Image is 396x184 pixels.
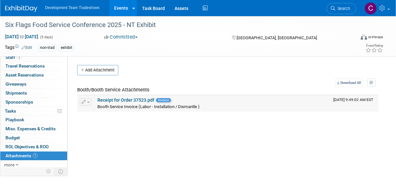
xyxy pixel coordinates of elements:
[328,33,383,43] div: Event Format
[77,87,149,93] span: Booth/Booth Service Attachments
[22,45,32,50] a: Edit
[40,35,53,39] span: (5 days)
[4,162,14,167] span: more
[97,97,154,103] a: Receipt for Order 37523.pdf
[38,44,57,51] div: non-trad
[0,53,67,62] a: Staff1
[77,65,118,75] button: Add Attachment
[335,6,350,11] span: Search
[5,126,56,131] span: Misc. Expenses & Credits
[5,99,33,105] span: Sponsorships
[156,98,171,102] span: Invoice
[5,90,27,96] span: Shipments
[0,107,67,115] a: Tasks
[0,143,67,151] a: ROI, Objectives & ROO
[17,55,22,60] span: 1
[97,104,200,109] span: Booth Service Invoice (Labor - Installation / Dismantle )
[0,80,67,88] a: Giveaways
[0,152,67,160] a: Attachments1
[365,44,383,47] div: Event Rating
[5,44,32,51] td: Tags
[5,72,44,78] span: Asset Reservations
[5,63,45,69] span: Travel Reservations
[5,5,37,12] img: ExhibitDay
[33,153,38,158] span: 1
[5,81,26,87] span: Giveaways
[54,167,67,176] td: Toggle Event Tabs
[3,19,351,31] div: Six Flags Food Service Conference 2025 - NT Exhibit
[5,144,49,149] span: ROI, Objectives & ROO
[333,97,373,102] span: Upload Timestamp
[327,3,356,14] a: Search
[335,78,363,87] a: Download All
[0,71,67,79] a: Asset Reservations
[237,35,317,40] span: [GEOGRAPHIC_DATA], [GEOGRAPHIC_DATA]
[5,55,22,60] span: Staff
[368,35,383,40] div: In-Person
[5,108,16,114] span: Tasks
[19,34,25,39] span: to
[331,95,378,111] td: Upload Timestamp
[0,124,67,133] a: Misc. Expenses & Credits
[0,62,67,70] a: Travel Reservations
[5,135,20,140] span: Budget
[102,34,140,41] button: Committed
[0,115,67,124] a: Playbook
[364,2,377,14] img: Courtney Perkins
[0,133,67,142] a: Budget
[43,167,54,176] td: Personalize Event Tab Strip
[0,98,67,106] a: Sponsorships
[59,44,74,51] div: exhibit
[0,161,67,169] a: more
[0,89,67,97] a: Shipments
[45,5,100,10] span: Development Team Tradeshows
[5,34,39,40] span: [DATE] [DATE]
[361,34,367,40] img: Format-Inperson.png
[5,117,24,122] span: Playbook
[5,153,38,158] span: Attachments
